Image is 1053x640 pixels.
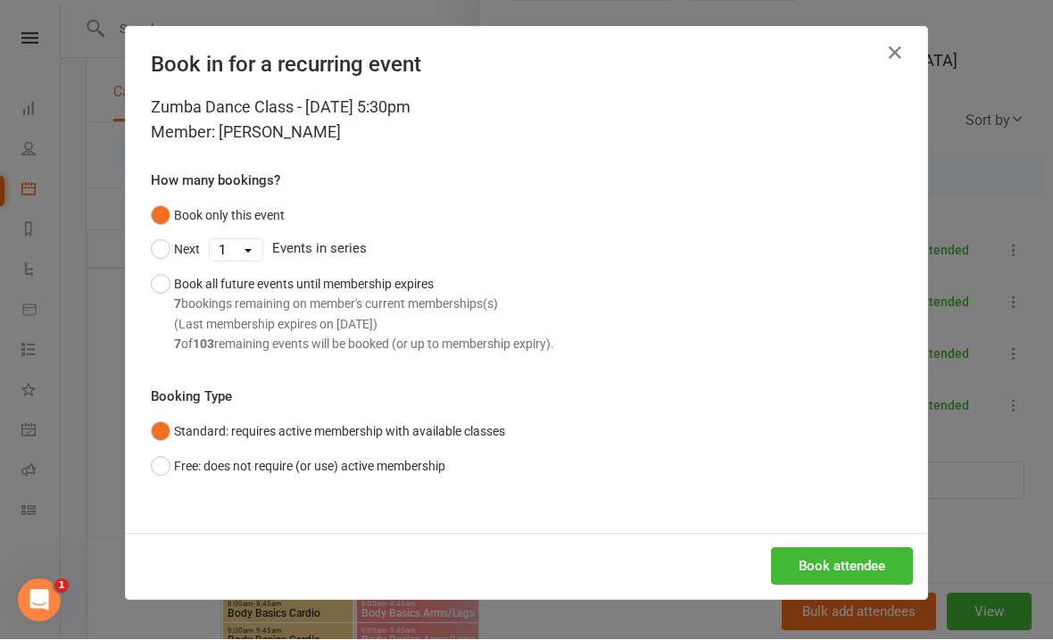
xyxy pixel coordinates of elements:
h4: Book in for a recurring event [151,53,902,78]
iframe: Intercom live chat [18,579,61,622]
div: Zumba Dance Class - [DATE] 5:30pm Member: [PERSON_NAME] [151,96,902,145]
label: How many bookings? [151,170,280,192]
strong: 7 [174,297,181,312]
button: Book all future events until membership expires7bookings remaining on member's current membership... [151,268,554,362]
label: Booking Type [151,386,232,408]
button: Book attendee [771,548,913,586]
button: Free: does not require (or use) active membership [151,450,445,484]
button: Close [881,39,909,68]
button: Standard: requires active membership with available classes [151,415,505,449]
button: Next [151,233,200,267]
strong: 103 [193,337,214,352]
div: bookings remaining on member's current memberships(s) (Last membership expires on [DATE]) of rema... [174,295,554,354]
div: Events in series [151,233,902,267]
button: Book only this event [151,199,285,233]
strong: 7 [174,337,181,352]
span: 1 [54,579,69,594]
div: Book all future events until membership expires [174,275,554,355]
